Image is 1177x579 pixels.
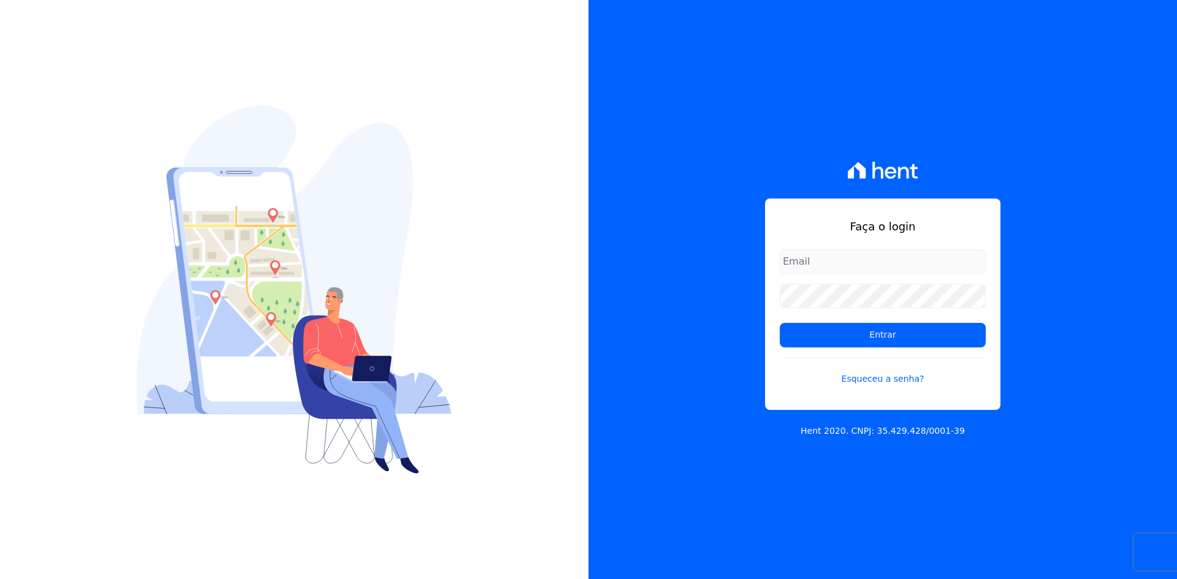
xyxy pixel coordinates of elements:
input: Entrar [780,323,986,347]
p: Hent 2020. CNPJ: 35.429.428/0001-39 [801,425,965,437]
input: Email [780,249,986,274]
img: Login [137,105,452,474]
a: Esqueceu a senha? [780,357,986,385]
h1: Faça o login [780,218,986,235]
